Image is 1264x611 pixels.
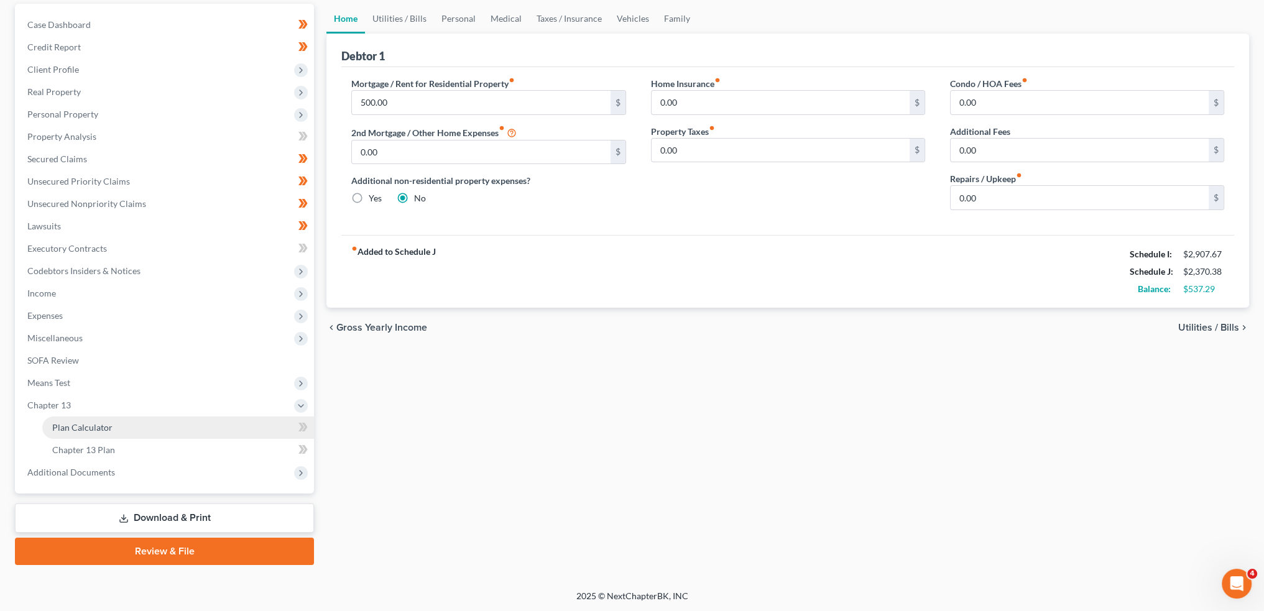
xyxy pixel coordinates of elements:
[326,323,427,333] button: chevron_left Gross Yearly Income
[336,323,427,333] span: Gross Yearly Income
[42,439,314,461] a: Chapter 13 Plan
[326,4,365,34] a: Home
[1138,283,1171,294] strong: Balance:
[27,109,98,119] span: Personal Property
[1209,186,1224,209] div: $
[351,246,358,252] i: fiber_manual_record
[1022,77,1028,83] i: fiber_manual_record
[42,416,314,439] a: Plan Calculator
[1222,569,1252,599] iframe: Intercom live chat
[652,139,910,162] input: --
[27,333,83,343] span: Miscellaneous
[27,467,115,477] span: Additional Documents
[1209,91,1224,114] div: $
[483,4,529,34] a: Medical
[951,91,1209,114] input: --
[27,176,130,186] span: Unsecured Priority Claims
[1178,323,1239,333] span: Utilities / Bills
[351,174,625,187] label: Additional non-residential property expenses?
[15,538,314,565] a: Review & File
[434,4,483,34] a: Personal
[652,91,910,114] input: --
[414,192,426,204] label: No
[1239,323,1249,333] i: chevron_right
[27,131,96,142] span: Property Analysis
[352,140,610,164] input: --
[951,139,1209,162] input: --
[1247,569,1257,579] span: 4
[1209,139,1224,162] div: $
[657,4,698,34] a: Family
[611,91,625,114] div: $
[529,4,609,34] a: Taxes / Insurance
[15,503,314,533] a: Download & Print
[1130,249,1172,259] strong: Schedule I:
[27,86,81,97] span: Real Property
[499,125,505,131] i: fiber_manual_record
[27,19,91,30] span: Case Dashboard
[27,154,87,164] span: Secured Claims
[52,422,113,433] span: Plan Calculator
[52,444,115,455] span: Chapter 13 Plan
[27,400,71,410] span: Chapter 13
[27,198,146,209] span: Unsecured Nonpriority Claims
[950,77,1028,90] label: Condo / HOA Fees
[27,265,141,276] span: Codebtors Insiders & Notices
[365,4,434,34] a: Utilities / Bills
[1178,323,1249,333] button: Utilities / Bills chevron_right
[17,36,314,58] a: Credit Report
[609,4,657,34] a: Vehicles
[27,221,61,231] span: Lawsuits
[27,288,56,298] span: Income
[910,139,925,162] div: $
[27,355,79,365] span: SOFA Review
[351,77,515,90] label: Mortgage / Rent for Residential Property
[326,323,336,333] i: chevron_left
[27,310,63,321] span: Expenses
[1130,266,1173,277] strong: Schedule J:
[17,193,314,215] a: Unsecured Nonpriority Claims
[17,148,314,170] a: Secured Claims
[351,246,436,298] strong: Added to Schedule J
[17,215,314,237] a: Lawsuits
[341,48,385,63] div: Debtor 1
[714,77,721,83] i: fiber_manual_record
[27,377,70,388] span: Means Test
[1183,265,1224,278] div: $2,370.38
[17,126,314,148] a: Property Analysis
[611,140,625,164] div: $
[351,125,517,140] label: 2nd Mortgage / Other Home Expenses
[17,349,314,372] a: SOFA Review
[1183,283,1224,295] div: $537.29
[951,186,1209,209] input: --
[651,125,715,138] label: Property Taxes
[910,91,925,114] div: $
[509,77,515,83] i: fiber_manual_record
[27,64,79,75] span: Client Profile
[369,192,382,204] label: Yes
[352,91,610,114] input: --
[1016,172,1022,178] i: fiber_manual_record
[27,42,81,52] span: Credit Report
[950,172,1022,185] label: Repairs / Upkeep
[950,125,1010,138] label: Additional Fees
[17,14,314,36] a: Case Dashboard
[27,243,107,254] span: Executory Contracts
[17,237,314,260] a: Executory Contracts
[709,125,715,131] i: fiber_manual_record
[651,77,721,90] label: Home Insurance
[1183,248,1224,260] div: $2,907.67
[17,170,314,193] a: Unsecured Priority Claims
